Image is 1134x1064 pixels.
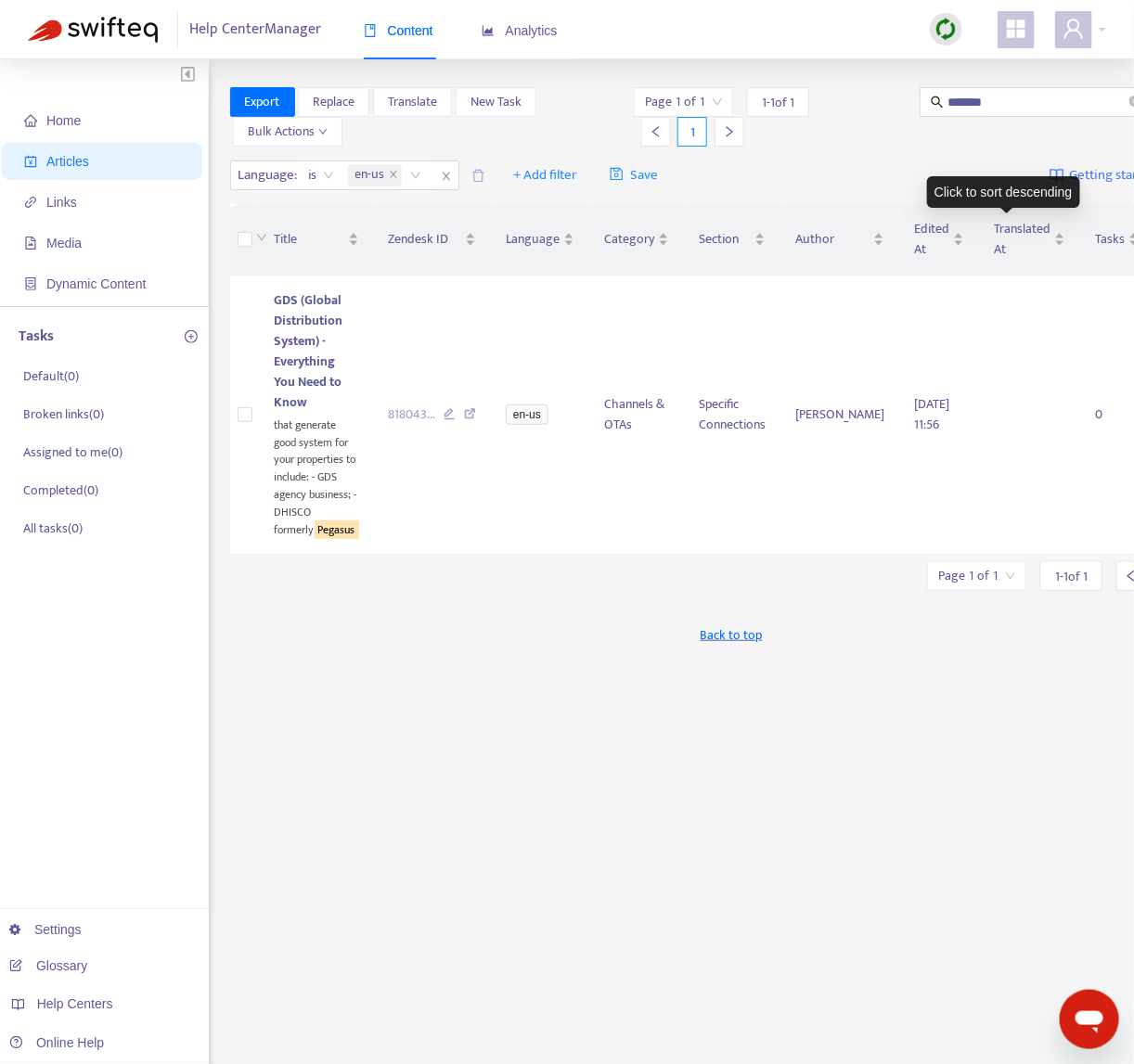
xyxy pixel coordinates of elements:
[604,229,654,250] span: Category
[355,164,385,186] span: en-us
[899,204,979,276] th: Edited At
[506,404,548,425] span: en-us
[914,393,949,435] span: [DATE] 11:56
[513,164,577,186] span: + Add filter
[260,204,374,276] th: Title
[24,277,37,290] span: container
[914,219,949,260] span: Edited At
[248,122,328,142] span: Bulk Actions
[434,165,458,187] span: close
[723,125,736,138] span: right
[46,276,146,291] span: Dynamic Content
[19,326,54,348] p: Tasks
[275,413,359,539] div: that generate good system for your properties to include: - GDS agency business; - DHISCO formerly
[256,232,267,243] span: down
[275,289,343,413] span: GDS (Global Distribution System) - Everything You Need to Know
[233,117,342,147] button: Bulk Actionsdown
[677,117,707,147] div: 1
[298,87,369,117] button: Replace
[37,996,113,1011] span: Help Centers
[994,219,1050,260] span: Translated At
[23,366,79,386] p: Default ( 0 )
[9,922,82,937] a: Settings
[1050,168,1064,183] img: image-link
[46,113,81,128] span: Home
[46,195,77,210] span: Links
[230,87,295,117] button: Export
[482,23,558,38] span: Analytics
[24,196,37,209] span: link
[482,24,495,37] span: area-chart
[1005,18,1027,40] span: appstore
[23,519,83,538] p: All tasks ( 0 )
[46,154,89,169] span: Articles
[610,167,624,181] span: save
[245,92,280,112] span: Export
[9,958,87,973] a: Glossary
[24,237,37,250] span: file-image
[389,404,436,425] span: 818043 ...
[348,164,402,186] span: en-us
[9,1035,104,1050] a: Online Help
[979,204,1080,276] th: Translated At
[28,17,158,43] img: Swifteq
[46,236,82,250] span: Media
[388,92,437,112] span: Translate
[309,161,334,189] span: is
[589,276,684,555] td: Channels & OTAs
[313,92,354,112] span: Replace
[610,164,659,186] span: Save
[471,169,485,183] span: delete
[699,229,751,250] span: Section
[456,87,536,117] button: New Task
[596,160,673,190] button: saveSave
[374,204,492,276] th: Zendesk ID
[470,92,522,112] span: New Task
[701,625,763,645] span: Back to top
[684,276,780,555] td: Specific Connections
[934,18,958,41] img: sync.dc5367851b00ba804db3.png
[506,229,560,250] span: Language
[275,229,344,250] span: Title
[684,204,780,276] th: Section
[491,204,589,276] th: Language
[780,276,899,555] td: [PERSON_NAME]
[780,204,899,276] th: Author
[389,229,462,250] span: Zendesk ID
[373,87,452,117] button: Translate
[190,12,322,47] span: Help Center Manager
[364,23,433,38] span: Content
[23,442,122,462] p: Assigned to me ( 0 )
[927,176,1080,208] div: Click to sort descending
[1063,18,1085,40] span: user
[315,520,359,539] sqkw: Pegasus
[24,114,37,127] span: home
[364,24,377,37] span: book
[1095,229,1125,250] span: Tasks
[318,127,328,136] span: down
[1060,990,1119,1049] iframe: Button to launch messaging window
[23,481,98,500] p: Completed ( 0 )
[931,96,944,109] span: search
[185,330,198,343] span: plus-circle
[1055,567,1088,586] span: 1 - 1 of 1
[389,170,398,181] span: close
[762,93,794,112] span: 1 - 1 of 1
[650,125,663,138] span: left
[589,204,684,276] th: Category
[795,229,870,250] span: Author
[24,155,37,168] span: account-book
[23,404,104,424] p: Broken links ( 0 )
[499,160,591,190] button: + Add filter
[231,161,301,189] span: Language :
